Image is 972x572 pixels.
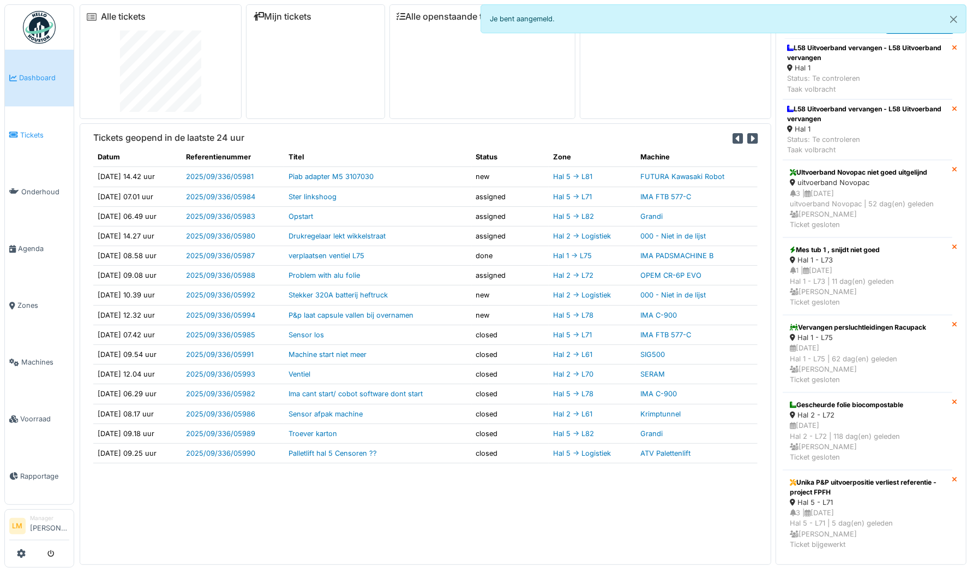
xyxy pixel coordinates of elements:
[472,384,549,404] td: closed
[553,212,594,221] a: Hal 5 -> L82
[20,130,69,140] span: Tickets
[790,255,945,265] div: Hal 1 - L73
[5,50,74,106] a: Dashboard
[21,187,69,197] span: Onderhoud
[783,470,952,557] a: Unika P&P uitvoerpositie verliest referentie - project FPFH Hal 5 - L71 3 |[DATE]Hal 5 - L71 | 5 ...
[101,11,146,22] a: Alle tickets
[187,311,256,319] a: 2025/09/336/05994
[93,187,182,206] td: [DATE] 07.01 uur
[187,172,254,181] a: 2025/09/336/05981
[783,237,952,315] a: Mes tub 1 , snijdt niet goed Hal 1 - L73 1 |[DATE]Hal 1 - L73 | 11 dag(en) geleden [PERSON_NAME]T...
[783,99,952,160] a: L58 Uitvoerband vervangen - L58 Uitvoerband vervangen Hal 1 Status: Te controlerenTaak volbracht
[790,177,945,188] div: uitvoerband Novopac
[187,370,256,378] a: 2025/09/336/05993
[187,390,256,398] a: 2025/09/336/05982
[553,193,592,201] a: Hal 5 -> L71
[553,232,611,240] a: Hal 2 -> Logistiek
[787,73,948,94] div: Status: Te controleren Taak volbracht
[783,392,952,470] a: Gescheurde folie biocompostable Hal 2 - L72 [DATE]Hal 2 - L72 | 118 dag(en) geleden [PERSON_NAME]...
[640,311,677,319] a: IMA C-900
[640,172,724,181] a: FUTURA Kawasaki Robot
[790,508,945,550] div: 3 | [DATE] Hal 5 - L71 | 5 dag(en) geleden [PERSON_NAME] Ticket bijgewerkt
[640,193,691,201] a: IMA FTB 577-C
[553,390,593,398] a: Hal 5 -> L78
[553,291,611,299] a: Hal 2 -> Logistiek
[21,357,69,367] span: Machines
[93,404,182,424] td: [DATE] 08.17 uur
[553,430,594,438] a: Hal 5 -> L82
[549,147,636,167] th: Zone
[187,350,254,359] a: 2025/09/336/05991
[19,73,69,83] span: Dashboard
[23,11,56,44] img: Badge_color-CXgf-gQk.svg
[5,391,74,448] a: Voorraad
[5,277,74,334] a: Zones
[640,252,713,260] a: IMA PADSMACHINE B
[553,350,592,359] a: Hal 2 -> L61
[93,147,182,167] th: Datum
[790,343,945,385] div: [DATE] Hal 1 - L75 | 62 dag(en) geleden [PERSON_NAME] Ticket gesloten
[472,325,549,344] td: closed
[640,390,677,398] a: IMA C-900
[787,43,948,63] div: L58 Uitvoerband vervangen - L58 Uitvoerband vervangen
[640,331,691,339] a: IMA FTB 577-C
[790,420,945,462] div: [DATE] Hal 2 - L72 | 118 dag(en) geleden [PERSON_NAME] Ticket gesloten
[472,206,549,226] td: assigned
[93,167,182,187] td: [DATE] 14.42 uur
[289,291,388,299] a: Stekker 320A batterij heftruck
[187,193,256,201] a: 2025/09/336/05984
[289,311,413,319] a: P&p laat capsule vallen bij overnamen
[790,188,945,230] div: 3 | [DATE] uitvoerband Novopac | 52 dag(en) geleden [PERSON_NAME] Ticket gesloten
[93,226,182,246] td: [DATE] 14.27 uur
[790,497,945,508] div: Hal 5 - L71
[472,226,549,246] td: assigned
[481,4,967,33] div: Je bent aangemeld.
[783,160,952,237] a: UItvoerband Novopac niet goed uitgelijnd uitvoerband Novopac 3 |[DATE]uitvoerband Novopac | 52 da...
[553,410,592,418] a: Hal 2 -> L61
[553,311,593,319] a: Hal 5 -> L78
[790,332,945,343] div: Hal 1 - L75
[93,365,182,384] td: [DATE] 12.04 uur
[790,400,945,410] div: Gescheurde folie biocompostable
[93,206,182,226] td: [DATE] 06.49 uur
[289,331,324,339] a: Sensor los
[640,410,681,418] a: Krimptunnel
[187,449,256,457] a: 2025/09/336/05990
[289,390,423,398] a: Ima cant start/ cobot software dont start
[289,172,374,181] a: Piab adapter M5 3107030
[472,424,549,443] td: closed
[253,11,311,22] a: Mijn tickets
[472,266,549,285] td: assigned
[472,246,549,266] td: done
[187,410,256,418] a: 2025/09/336/05986
[640,370,665,378] a: SERAM
[289,271,360,279] a: Problem with alu folie
[9,518,26,534] li: LM
[787,134,948,155] div: Status: Te controleren Taak volbracht
[93,325,182,344] td: [DATE] 07.42 uur
[553,370,593,378] a: Hal 2 -> L70
[187,430,256,438] a: 2025/09/336/05989
[187,331,256,339] a: 2025/09/336/05985
[93,305,182,325] td: [DATE] 12.32 uur
[289,410,363,418] a: Sensor afpak machine
[553,172,592,181] a: Hal 5 -> L81
[187,212,256,221] a: 2025/09/336/05983
[472,187,549,206] td: assigned
[640,212,663,221] a: Grandi
[553,331,592,339] a: Hal 5 -> L71
[783,38,952,99] a: L58 Uitvoerband vervangen - L58 Uitvoerband vervangen Hal 1 Status: Te controlerenTaak volbracht
[553,271,593,279] a: Hal 2 -> L72
[472,305,549,325] td: new
[472,404,549,424] td: closed
[93,246,182,266] td: [DATE] 08.58 uur
[790,168,945,177] div: UItvoerband Novopac niet goed uitgelijnd
[787,124,948,134] div: Hal 1
[93,443,182,463] td: [DATE] 09.25 uur
[187,252,255,260] a: 2025/09/336/05987
[472,345,549,365] td: closed
[553,449,611,457] a: Hal 5 -> Logistiek
[640,449,691,457] a: ATV Palettenlift
[472,147,549,167] th: Status
[284,147,472,167] th: Titel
